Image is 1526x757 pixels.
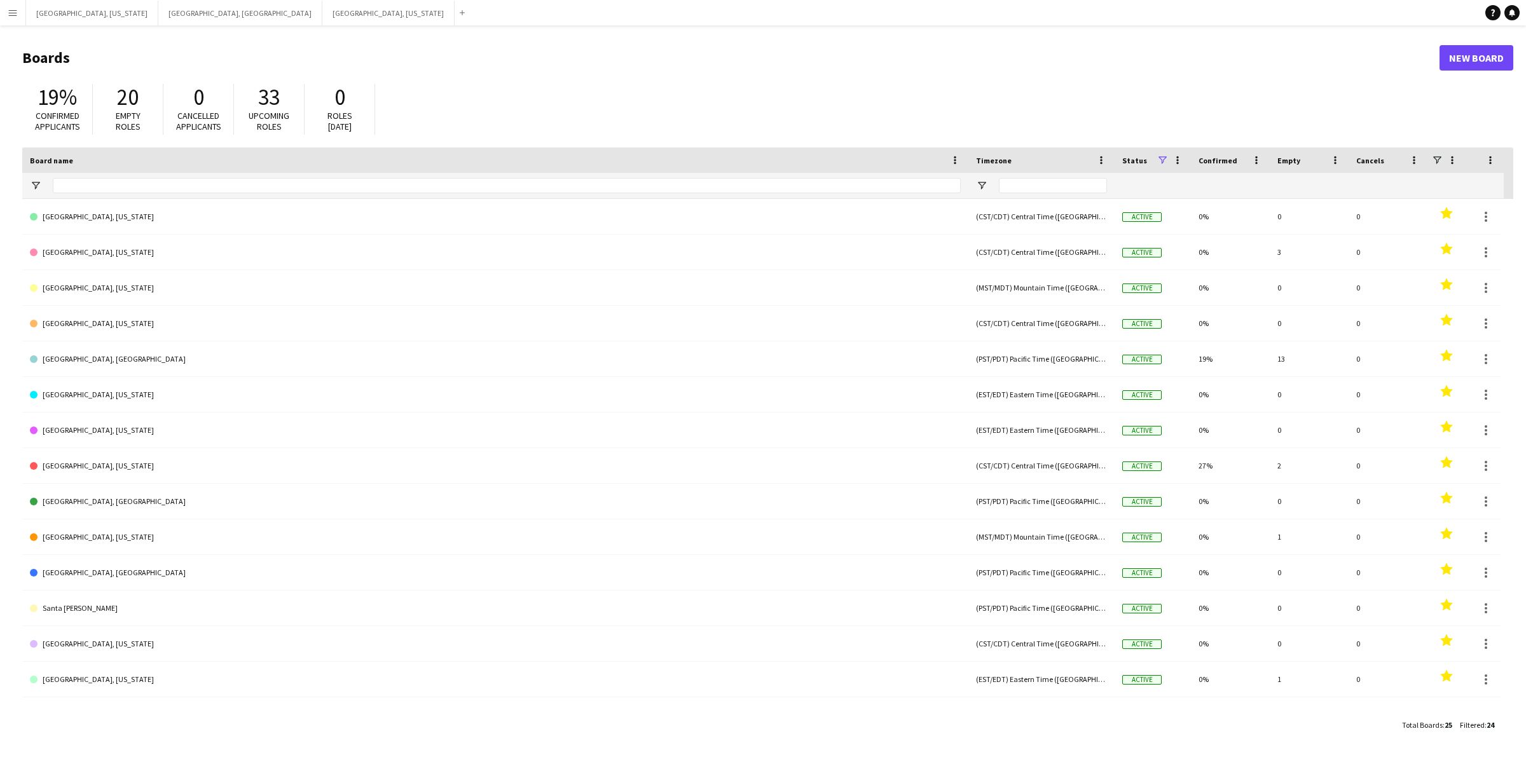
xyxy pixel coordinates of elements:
span: Active [1122,355,1162,364]
button: [GEOGRAPHIC_DATA], [GEOGRAPHIC_DATA] [158,1,322,25]
div: (PST/PDT) Pacific Time ([GEOGRAPHIC_DATA] & [GEOGRAPHIC_DATA]) [968,555,1115,590]
div: : [1460,713,1494,737]
div: (PST/PDT) Pacific Time ([GEOGRAPHIC_DATA] & [GEOGRAPHIC_DATA]) [968,484,1115,519]
button: Open Filter Menu [30,180,41,191]
div: (EST/EDT) Eastern Time ([GEOGRAPHIC_DATA] & [GEOGRAPHIC_DATA]) [968,413,1115,447]
div: 0% [1191,413,1270,447]
span: 0 [193,83,204,111]
span: Board name [30,156,73,165]
span: 19% [38,83,77,111]
div: 0% [1191,626,1270,661]
div: (CST/CDT) Central Time ([GEOGRAPHIC_DATA] & [GEOGRAPHIC_DATA]) [968,306,1115,341]
a: [GEOGRAPHIC_DATA], [GEOGRAPHIC_DATA] [30,555,961,590]
span: Confirmed applicants [35,110,80,132]
span: Active [1122,533,1162,542]
a: [GEOGRAPHIC_DATA], [US_STATE] [30,662,961,697]
div: 0 [1270,697,1349,732]
div: 0 [1349,270,1427,305]
span: Roles [DATE] [327,110,352,132]
span: Total Boards [1402,720,1443,730]
div: 1 [1270,519,1349,554]
div: 0 [1349,662,1427,697]
div: 0 [1349,555,1427,590]
span: Active [1122,319,1162,329]
a: [GEOGRAPHIC_DATA], [US_STATE] [30,270,961,306]
span: Active [1122,568,1162,578]
div: 0 [1349,519,1427,554]
button: Open Filter Menu [976,180,987,191]
span: Active [1122,675,1162,685]
span: Active [1122,426,1162,435]
a: [GEOGRAPHIC_DATA], [US_STATE] [30,306,961,341]
span: Empty [1277,156,1300,165]
div: : [1402,713,1452,737]
div: 0 [1270,377,1349,412]
a: [GEOGRAPHIC_DATA], [US_STATE] [30,626,961,662]
div: 0 [1349,413,1427,447]
div: 0% [1191,377,1270,412]
span: Active [1122,604,1162,613]
div: 0 [1349,235,1427,269]
div: (MST/MDT) Mountain Time ([GEOGRAPHIC_DATA] & [GEOGRAPHIC_DATA]) [968,519,1115,554]
span: 33 [258,83,280,111]
input: Board name Filter Input [53,178,961,193]
span: Active [1122,639,1162,649]
div: 0 [1270,199,1349,234]
div: (CST/CDT) Central Time ([GEOGRAPHIC_DATA] & [GEOGRAPHIC_DATA]) [968,235,1115,269]
div: 0 [1270,413,1349,447]
div: 0 [1270,555,1349,590]
div: 1 [1270,662,1349,697]
div: 0% [1191,662,1270,697]
a: Santa [PERSON_NAME] [30,590,961,626]
div: (EST/EDT) Eastern Time ([GEOGRAPHIC_DATA] & [GEOGRAPHIC_DATA]) [968,377,1115,412]
div: 0 [1270,306,1349,341]
div: 0% [1191,697,1270,732]
a: [GEOGRAPHIC_DATA], [GEOGRAPHIC_DATA] [30,341,961,377]
div: 0% [1191,199,1270,234]
div: 0% [1191,270,1270,305]
div: (CST/CDT) Central Time ([GEOGRAPHIC_DATA] & [GEOGRAPHIC_DATA]) [968,448,1115,483]
div: 0 [1270,270,1349,305]
div: 0 [1270,484,1349,519]
div: 3 [1270,235,1349,269]
div: (CST/CDT) Central Time ([GEOGRAPHIC_DATA] & [GEOGRAPHIC_DATA]) [968,626,1115,661]
a: [GEOGRAPHIC_DATA], [GEOGRAPHIC_DATA] [30,484,961,519]
span: Active [1122,212,1162,222]
span: Active [1122,461,1162,471]
span: Active [1122,248,1162,257]
span: 0 [334,83,345,111]
span: Confirmed [1199,156,1237,165]
div: 0 [1349,306,1427,341]
span: Filtered [1460,720,1485,730]
a: [GEOGRAPHIC_DATA], [US_STATE] [30,413,961,448]
button: [GEOGRAPHIC_DATA], [US_STATE] [26,1,158,25]
div: 19% [1191,341,1270,376]
div: 13 [1270,341,1349,376]
div: (CST/CDT) Central Time ([GEOGRAPHIC_DATA] & [GEOGRAPHIC_DATA]) [968,199,1115,234]
a: [GEOGRAPHIC_DATA], [US_STATE] [30,377,961,413]
div: 0% [1191,555,1270,590]
a: New Board [1440,45,1513,71]
span: Cancels [1356,156,1384,165]
a: [GEOGRAPHIC_DATA], [US_STATE] [30,519,961,555]
div: 0 [1349,626,1427,661]
div: (MST/MDT) Mountain Time ([GEOGRAPHIC_DATA] & [GEOGRAPHIC_DATA]) [968,270,1115,305]
a: [GEOGRAPHIC_DATA], [US_STATE] [30,448,961,484]
div: (EST/EDT) Eastern Time ([GEOGRAPHIC_DATA] & [GEOGRAPHIC_DATA]) [968,662,1115,697]
span: Cancelled applicants [176,110,221,132]
span: Status [1122,156,1147,165]
div: 2 [1270,448,1349,483]
div: 0% [1191,519,1270,554]
div: 0% [1191,235,1270,269]
input: Timezone Filter Input [999,178,1107,193]
h1: Boards [22,48,1440,67]
div: (PST/PDT) Pacific Time ([GEOGRAPHIC_DATA] & [GEOGRAPHIC_DATA]) [968,590,1115,625]
div: 0 [1349,341,1427,376]
a: [GEOGRAPHIC_DATA], [US_STATE] [30,199,961,235]
div: 0 [1349,697,1427,732]
div: 0 [1349,484,1427,519]
span: Active [1122,497,1162,507]
div: 0 [1349,377,1427,412]
div: 0% [1191,590,1270,625]
span: Upcoming roles [249,110,289,132]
